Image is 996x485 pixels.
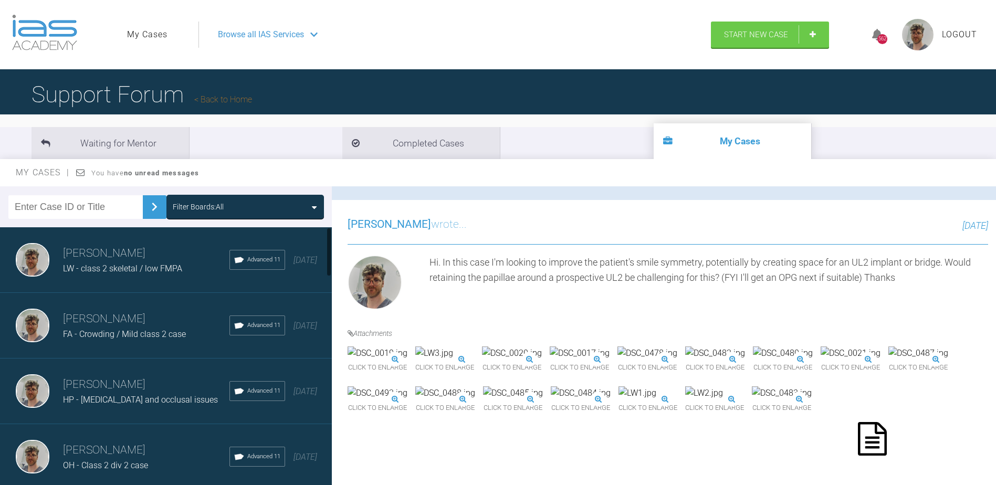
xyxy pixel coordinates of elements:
[293,321,317,331] span: [DATE]
[685,360,745,376] span: Click to enlarge
[753,346,813,360] img: DSC_0480.jpg
[348,400,407,416] span: Click to enlarge
[63,376,229,394] h3: [PERSON_NAME]
[348,255,402,310] img: Thomas Friar
[16,167,70,177] span: My Cases
[342,127,500,159] li: Completed Cases
[293,452,317,462] span: [DATE]
[247,321,280,330] span: Advanced 11
[32,127,189,159] li: Waiting for Mentor
[218,28,304,41] span: Browse all IAS Services
[888,360,948,376] span: Click to enlarge
[91,169,199,177] span: You have
[962,220,988,231] span: [DATE]
[194,94,252,104] a: Back to Home
[63,263,182,273] span: LW - class 2 skeletal / low FMPA
[877,34,887,44] div: 562
[617,360,677,376] span: Click to enlarge
[752,386,812,400] img: DSC_0483.jpg
[12,15,77,50] img: logo-light.3e3ef733.png
[483,400,543,416] span: Click to enlarge
[415,386,475,400] img: DSC_0488.jpg
[415,400,475,416] span: Click to enlarge
[348,386,407,400] img: DSC_0492.jpg
[247,255,280,265] span: Advanced 11
[16,440,49,473] img: Thomas Friar
[821,346,880,360] img: DSC_0021.jpg
[63,395,218,405] span: HP - [MEDICAL_DATA] and occlusal issues
[415,346,453,360] img: LW3.jpg
[902,19,934,50] img: profile.png
[348,328,988,339] h4: Attachments
[63,460,148,470] span: OH - Class 2 div 2 case
[550,346,610,360] img: DSC_0017.jpg
[415,360,474,376] span: Click to enlarge
[752,400,812,416] span: Click to enlarge
[483,386,543,400] img: DSC_0485.jpg
[685,346,745,360] img: DSC_0482.jpg
[888,346,948,360] img: DSC_0487.jpg
[127,28,167,41] a: My Cases
[16,309,49,342] img: Thomas Friar
[724,30,788,39] span: Start New Case
[654,123,811,159] li: My Cases
[551,386,611,400] img: DSC_0484.jpg
[247,452,280,461] span: Advanced 11
[63,441,229,459] h3: [PERSON_NAME]
[942,28,977,41] a: Logout
[173,201,224,213] div: Filter Boards: All
[348,346,407,360] img: DSC_0019.jpg
[551,400,611,416] span: Click to enlarge
[618,386,656,400] img: LW1.jpg
[8,195,143,219] input: Enter Case ID or Title
[63,329,186,339] span: FA - Crowding / Mild class 2 case
[16,374,49,408] img: Thomas Friar
[550,360,610,376] span: Click to enlarge
[482,346,542,360] img: DSC_0020.jpg
[821,360,880,376] span: Click to enlarge
[753,360,813,376] span: Click to enlarge
[124,169,199,177] strong: no unread messages
[348,360,407,376] span: Click to enlarge
[63,310,229,328] h3: [PERSON_NAME]
[429,255,988,314] div: Hi. In this case I'm looking to improve the patient's smile symmetry, potentially by creating spa...
[63,245,229,262] h3: [PERSON_NAME]
[685,386,723,400] img: LW2.jpg
[32,76,252,113] h1: Support Forum
[16,243,49,277] img: Thomas Friar
[711,22,829,48] a: Start New Case
[482,360,542,376] span: Click to enlarge
[293,386,317,396] span: [DATE]
[685,400,744,416] span: Click to enlarge
[247,386,280,396] span: Advanced 11
[617,346,677,360] img: DSC_0478.jpg
[348,218,431,230] span: [PERSON_NAME]
[348,216,467,234] h3: wrote...
[146,198,163,215] img: chevronRight.28bd32b0.svg
[293,255,317,265] span: [DATE]
[618,400,677,416] span: Click to enlarge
